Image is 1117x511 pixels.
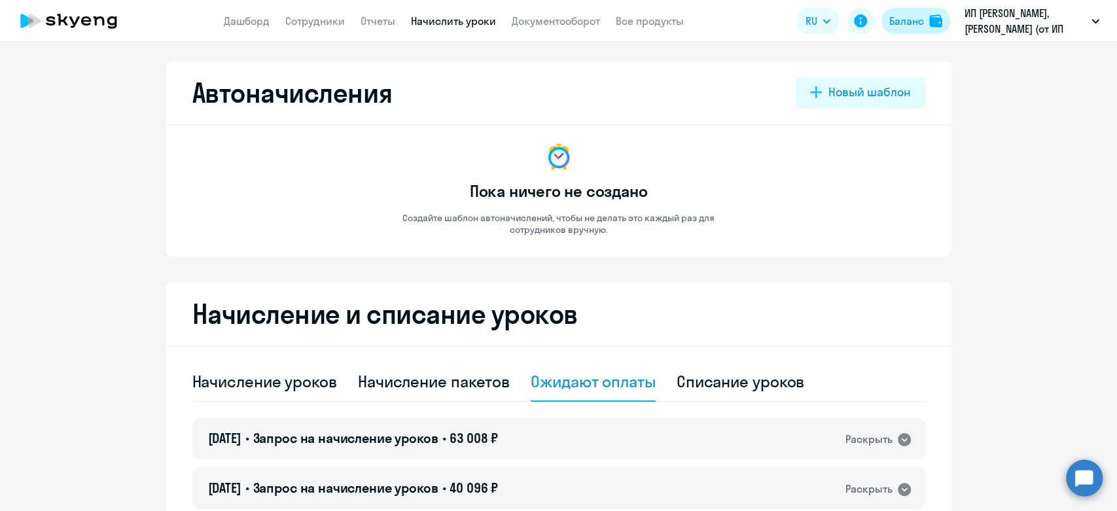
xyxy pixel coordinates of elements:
img: no-data [543,141,575,173]
button: Новый шаблон [796,77,925,109]
a: Сотрудники [285,14,345,27]
button: RU [796,8,840,34]
h3: Пока ничего не создано [470,181,648,202]
p: ИП [PERSON_NAME], [PERSON_NAME] (от ИП Черных) [965,5,1086,37]
span: 40 096 ₽ [450,480,498,496]
div: Списание уроков [677,371,805,392]
span: RU [806,13,817,29]
a: Отчеты [361,14,395,27]
span: • [245,430,249,446]
span: • [442,480,446,496]
div: Раскрыть [845,431,893,448]
div: Новый шаблон [828,84,910,101]
span: [DATE] [208,480,241,496]
div: Начисление пакетов [358,371,510,392]
a: Начислить уроки [411,14,496,27]
h2: Автоначисления [192,77,393,109]
span: [DATE] [208,430,241,446]
div: Баланс [889,13,924,29]
span: • [245,480,249,496]
span: 63 008 ₽ [450,430,498,446]
img: balance [929,14,942,27]
a: Дашборд [224,14,270,27]
span: Запрос на начисление уроков [253,480,438,496]
button: ИП [PERSON_NAME], [PERSON_NAME] (от ИП Черных) [958,5,1106,37]
h2: Начисление и списание уроков [192,298,925,330]
span: • [442,430,446,446]
p: Создайте шаблон автоначислений, чтобы не делать это каждый раз для сотрудников вручную. [376,212,742,236]
div: Ожидают оплаты [531,371,656,392]
span: Запрос на начисление уроков [253,430,438,446]
div: Начисление уроков [192,371,337,392]
button: Балансbalance [881,8,950,34]
div: Раскрыть [845,481,893,497]
a: Все продукты [616,14,684,27]
a: Документооборот [512,14,600,27]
